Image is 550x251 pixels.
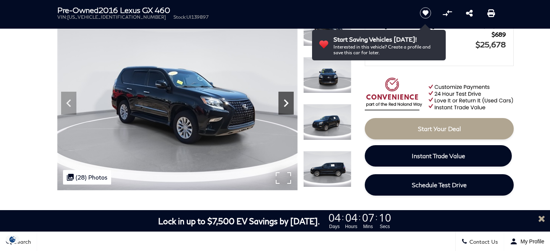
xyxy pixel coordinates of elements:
span: [US_VEHICLE_IDENTIFICATION_NUMBER] [67,14,166,20]
button: Save vehicle [417,7,434,19]
span: 04 [327,212,342,223]
div: Previous [61,92,76,115]
strong: Pre-Owned [57,5,99,15]
span: Stock: [173,14,186,20]
span: Instant Trade Value [412,152,465,159]
div: Next [278,92,294,115]
img: Used 2016 Black Onyx Lexus 460 image 4 [303,104,351,140]
span: Schedule Test Drive [412,181,467,188]
section: Click to Open Cookie Consent Modal [4,235,21,243]
span: Start Your Deal [418,125,461,132]
span: Dealer Handling [373,31,492,38]
h1: 2016 Lexus GX 460 [57,6,407,14]
span: Lock in up to $7,500 EV Savings by [DATE]. [158,216,320,226]
span: 04 [344,212,359,223]
span: Mins [361,223,375,230]
span: Final Price [373,40,476,49]
a: Final Price $25,678 [373,40,506,49]
span: VIN: [57,14,67,20]
a: Print this Pre-Owned 2016 Lexus GX 460 [487,8,495,18]
span: : [342,212,344,223]
span: $25,678 [476,40,506,49]
span: Search [12,238,31,245]
span: $689 [492,31,506,38]
button: Compare Vehicle [442,7,453,19]
a: Share this Pre-Owned 2016 Lexus GX 460 [466,8,473,18]
div: (28) Photos [63,170,111,185]
button: Open user profile menu [504,232,550,251]
span: Hours [344,223,359,230]
span: : [359,212,361,223]
a: Dealer Handling $689 [373,31,506,38]
span: : [375,212,378,223]
img: Opt-Out Icon [4,235,21,243]
a: Details [373,49,506,56]
span: UI139897 [186,14,209,20]
span: 10 [378,212,392,223]
img: Used 2016 Black Onyx Lexus 460 image 3 [303,57,351,93]
a: Start Your Deal [365,118,514,139]
a: Close [537,214,546,223]
span: 07 [361,212,375,223]
img: Used 2016 Black Onyx Lexus 460 image 5 [303,151,351,187]
span: Days [327,223,342,230]
span: My Profile [518,238,544,245]
a: Instant Trade Value [365,145,512,167]
a: Schedule Test Drive [365,174,514,196]
span: Secs [378,223,392,230]
span: Contact Us [467,238,498,245]
img: Used 2016 Black Onyx Lexus 460 image 2 [57,10,298,190]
